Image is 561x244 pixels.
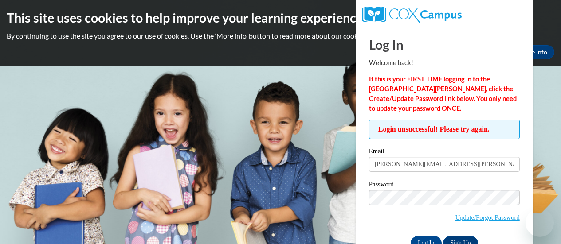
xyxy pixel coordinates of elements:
[7,31,554,41] p: By continuing to use the site you agree to our use of cookies. Use the ‘More info’ button to read...
[369,120,520,139] span: Login unsuccessful! Please try again.
[455,214,520,221] a: Update/Forgot Password
[7,9,554,27] h2: This site uses cookies to help improve your learning experience.
[369,75,517,112] strong: If this is your FIRST TIME logging in to the [GEOGRAPHIC_DATA][PERSON_NAME], click the Create/Upd...
[369,35,520,54] h1: Log In
[369,148,520,157] label: Email
[362,7,462,23] img: COX Campus
[526,209,554,237] iframe: Button to launch messaging window
[513,45,554,59] a: More Info
[369,58,520,68] p: Welcome back!
[369,181,520,190] label: Password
